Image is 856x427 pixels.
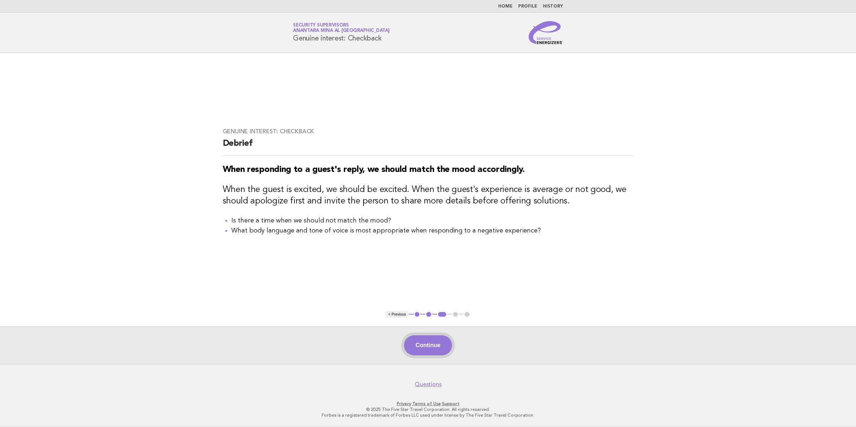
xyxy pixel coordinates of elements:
[231,226,634,236] li: What body language and tone of voice is most appropriate when responding to a negative experience?
[209,412,647,418] p: Forbes is a registered trademark of Forbes LLC used under license by The Five Star Travel Corpora...
[543,4,563,9] a: History
[231,216,634,226] li: Is there a time when we should not match the mood?
[442,401,460,406] a: Support
[518,4,537,9] a: Profile
[293,23,390,42] h1: Genuine interest: Checkback
[414,311,421,318] button: 1
[404,335,452,355] button: Continue
[425,311,432,318] button: 2
[293,29,390,33] span: Anantara Mina al [GEOGRAPHIC_DATA]
[412,401,441,406] a: Terms of Use
[209,407,647,412] p: © 2025 The Five Star Travel Corporation. All rights reserved.
[385,311,409,318] button: < Previous
[415,381,442,388] a: Questions
[397,401,411,406] a: Privacy
[209,401,647,407] p: · ·
[223,184,634,207] h3: When the guest is excited, we should be excited. When the guest's experience is average or not go...
[437,311,447,318] button: 3
[293,23,390,33] a: Security SupervisorsAnantara Mina al [GEOGRAPHIC_DATA]
[223,138,634,155] h2: Debrief
[529,21,563,44] img: Service Energizers
[223,165,525,174] strong: When responding to a guest's reply, we should match the mood accordingly.
[498,4,513,9] a: Home
[223,128,634,135] h3: Genuine interest: Checkback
